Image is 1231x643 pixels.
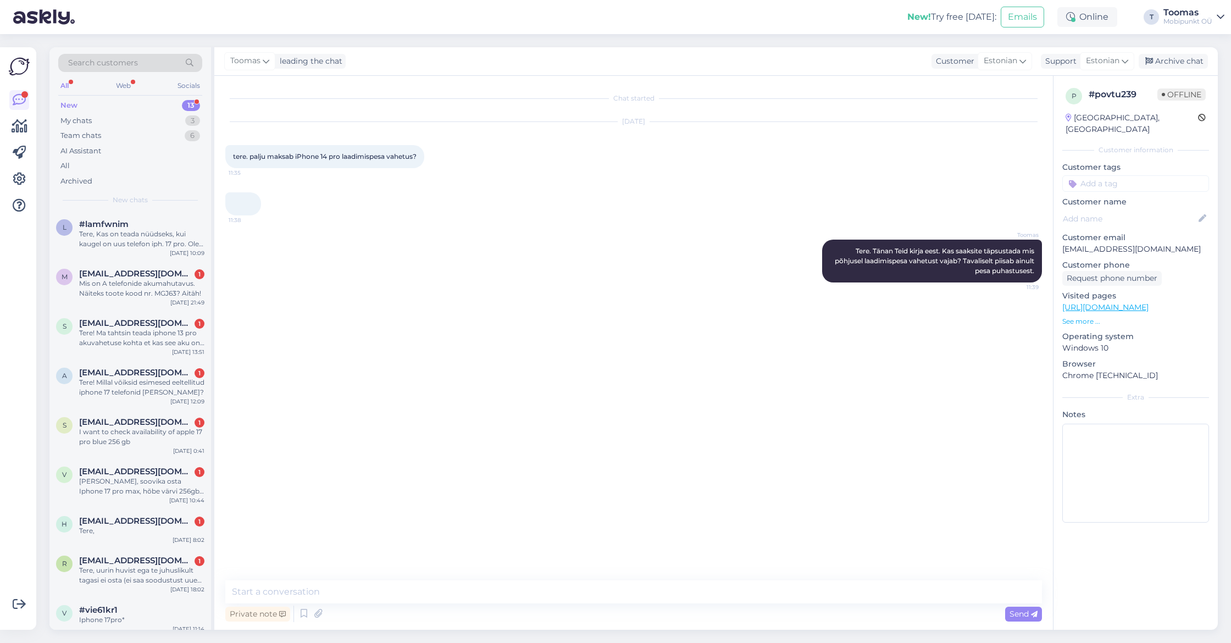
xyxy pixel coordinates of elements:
[1062,317,1209,326] p: See more ...
[79,526,204,536] div: Tere,
[225,117,1042,126] div: [DATE]
[170,298,204,307] div: [DATE] 21:49
[1062,331,1209,342] p: Operating system
[1072,92,1077,100] span: p
[1062,175,1209,192] input: Add a tag
[907,10,996,24] div: Try free [DATE]:
[79,427,204,447] div: I want to check availability of apple 17 pro blue 256 gb
[60,100,77,111] div: New
[1066,112,1198,135] div: [GEOGRAPHIC_DATA], [GEOGRAPHIC_DATA]
[1010,609,1038,619] span: Send
[195,517,204,526] div: 1
[185,130,200,141] div: 6
[1057,7,1117,27] div: Online
[62,372,67,380] span: A
[1062,196,1209,208] p: Customer name
[229,216,270,224] span: 11:38
[79,605,118,615] span: #vie61kr1
[225,607,290,622] div: Private note
[62,273,68,281] span: M
[195,269,204,279] div: 1
[79,328,204,348] div: Tere! Ma tahtsin teada iphone 13 pro akuvahetuse kohta et kas see aku on originaal vōi aftermarket?
[79,556,193,566] span: rasmustn7@gmail.com
[79,368,193,378] span: Andreasveide007@gmail.com
[62,470,66,479] span: V
[1089,88,1157,101] div: # povtu239
[233,152,417,160] span: tere. palju maksab iPhone 14 pro laadimispesa vahetus?
[79,269,193,279] span: Maarja.orav@gmail.co
[79,229,204,249] div: Tere, Kas on teada nüüdseks, kui kaugel on uus telefon iph. 17 pro. Olen eeltellimuse teinud, kui...
[1062,302,1149,312] a: [URL][DOMAIN_NAME]
[60,115,92,126] div: My chats
[1063,213,1196,225] input: Add name
[1062,232,1209,243] p: Customer email
[1062,243,1209,255] p: [EMAIL_ADDRESS][DOMAIN_NAME]
[79,417,193,427] span: Shubham971992@gmail.com
[1062,342,1209,354] p: Windows 10
[1001,7,1044,27] button: Emails
[1139,54,1208,69] div: Archive chat
[172,348,204,356] div: [DATE] 13:51
[1062,259,1209,271] p: Customer phone
[835,247,1036,275] span: Tere. Tänan Teid kirja eest. Kas saaksite täpsustada mis põhjusel laadimispesa vahetust vajab? Ta...
[62,609,66,617] span: v
[195,418,204,428] div: 1
[1062,392,1209,402] div: Extra
[997,283,1039,291] span: 11:39
[62,559,67,568] span: r
[63,223,66,231] span: l
[79,279,204,298] div: Mis on A telefonide akumahutavus. Näiteks toote kood nr. MGJ63? Aitäh!
[60,146,101,157] div: AI Assistant
[170,249,204,257] div: [DATE] 10:09
[195,368,204,378] div: 1
[60,176,92,187] div: Archived
[113,195,148,205] span: New chats
[275,56,342,67] div: leading the chat
[185,115,200,126] div: 3
[63,421,66,429] span: S
[230,55,260,67] span: Toomas
[1062,409,1209,420] p: Notes
[195,467,204,477] div: 1
[79,378,204,397] div: Tere! Millal võiksid esimesed eeltellitud iphone 17 telefonid [PERSON_NAME]?
[63,322,66,330] span: S
[1062,145,1209,155] div: Customer information
[79,615,204,625] div: Iphone 17pro*
[79,318,193,328] span: Subaruwrx7765@gmail.com
[173,447,204,455] div: [DATE] 0:41
[229,169,270,177] span: 11:35
[1062,290,1209,302] p: Visited pages
[79,476,204,496] div: [PERSON_NAME], soovika osta Iphone 17 pro max, hõbe värvi 256gb. Palun lisada mind ootejärjekorda.
[1163,17,1212,26] div: Mobipunkt OÜ
[169,496,204,505] div: [DATE] 10:44
[9,56,30,77] img: Askly Logo
[173,625,204,633] div: [DATE] 11:14
[62,520,67,528] span: h
[58,79,71,93] div: All
[1157,88,1206,101] span: Offline
[1041,56,1077,67] div: Support
[114,79,133,93] div: Web
[79,566,204,585] div: Tere, uurin huvist ega te juhuslikult tagasi ei osta (ei saa soodustust uue esemest) esimese gene...
[60,160,70,171] div: All
[1062,162,1209,173] p: Customer tags
[195,319,204,329] div: 1
[1062,370,1209,381] p: Chrome [TECHNICAL_ID]
[1062,358,1209,370] p: Browser
[79,219,129,229] span: #lamfwnim
[931,56,974,67] div: Customer
[68,57,138,69] span: Search customers
[1062,271,1162,286] div: Request phone number
[79,516,193,526] span: heinmets.marko@gmail.com
[1086,55,1119,67] span: Estonian
[170,397,204,406] div: [DATE] 12:09
[997,231,1039,239] span: Toomas
[60,130,101,141] div: Team chats
[170,585,204,594] div: [DATE] 18:02
[175,79,202,93] div: Socials
[182,100,200,111] div: 13
[907,12,931,22] b: New!
[1144,9,1159,25] div: T
[79,467,193,476] span: Vbeloussova@gmail.com
[984,55,1017,67] span: Estonian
